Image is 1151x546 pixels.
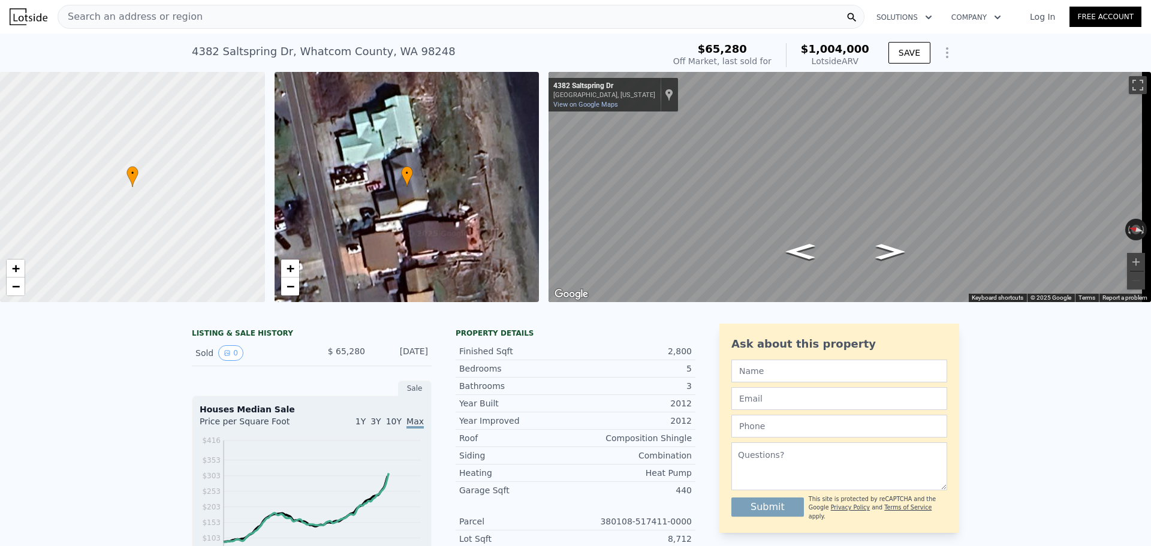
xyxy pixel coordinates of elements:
div: This site is protected by reCAPTCHA and the Google and apply. [809,495,947,521]
div: Bedrooms [459,363,575,375]
tspan: $416 [202,436,221,445]
span: 10Y [386,417,402,426]
button: Zoom in [1127,253,1145,271]
tspan: $253 [202,487,221,496]
div: Roof [459,432,575,444]
button: Company [942,7,1011,28]
div: Property details [456,328,695,338]
span: 3Y [370,417,381,426]
div: Ask about this property [731,336,947,352]
span: Max [406,417,424,429]
div: 2012 [575,397,692,409]
button: Rotate counterclockwise [1125,219,1132,240]
path: Go South, Saltspring Dr [863,240,918,263]
div: Off Market, last sold for [673,55,772,67]
span: Search an address or region [58,10,203,24]
a: View on Google Maps [553,101,618,108]
div: LISTING & SALE HISTORY [192,328,432,340]
a: Zoom in [7,260,25,277]
div: Heat Pump [575,467,692,479]
button: SAVE [888,42,930,64]
img: Google [552,286,591,302]
tspan: $353 [202,456,221,464]
div: Sold [195,345,302,361]
div: 5 [575,363,692,375]
div: 8,712 [575,533,692,545]
button: Keyboard shortcuts [972,294,1023,302]
a: Open this area in Google Maps (opens a new window) [552,286,591,302]
div: Sale [398,381,432,396]
div: • [401,166,413,187]
a: Zoom out [281,277,299,295]
tspan: $103 [202,534,221,542]
path: Go North, Saltspring Dr [773,240,828,263]
div: Siding [459,450,575,461]
div: 4382 Saltspring Dr , Whatcom County , WA 98248 [192,43,456,60]
div: Bathrooms [459,380,575,392]
a: Zoom in [281,260,299,277]
input: Name [731,360,947,382]
div: [DATE] [375,345,428,361]
button: Submit [731,497,804,517]
tspan: $203 [202,503,221,511]
span: • [401,168,413,179]
img: Lotside [10,8,47,25]
span: + [286,261,294,276]
div: Lot Sqft [459,533,575,545]
a: Privacy Policy [831,504,870,511]
button: Solutions [867,7,942,28]
div: Heating [459,467,575,479]
div: Year Improved [459,415,575,427]
tspan: $153 [202,518,221,527]
div: Price per Square Foot [200,415,312,435]
div: 440 [575,484,692,496]
div: 380108-517411-0000 [575,515,692,527]
div: Composition Shingle [575,432,692,444]
div: 3 [575,380,692,392]
a: Terms (opens in new tab) [1078,294,1095,301]
div: Year Built [459,397,575,409]
span: + [12,261,20,276]
div: Houses Median Sale [200,403,424,415]
div: • [126,166,138,187]
a: Log In [1016,11,1069,23]
div: Combination [575,450,692,461]
div: Street View [549,72,1151,302]
div: Lotside ARV [801,55,869,67]
button: Show Options [935,41,959,65]
span: • [126,168,138,179]
button: Rotate clockwise [1141,219,1147,240]
span: © 2025 Google [1031,294,1071,301]
div: Finished Sqft [459,345,575,357]
a: Terms of Service [884,504,932,511]
div: 2,800 [575,345,692,357]
input: Phone [731,415,947,438]
button: Toggle fullscreen view [1129,76,1147,94]
span: − [286,279,294,294]
div: Garage Sqft [459,484,575,496]
button: Reset the view [1125,222,1148,236]
div: Map [549,72,1151,302]
tspan: $303 [202,472,221,480]
a: Free Account [1069,7,1141,27]
div: 4382 Saltspring Dr [553,82,655,91]
span: $65,280 [698,43,747,55]
div: Parcel [459,515,575,527]
a: Report a problem [1102,294,1147,301]
span: − [12,279,20,294]
button: View historical data [218,345,243,361]
button: Zoom out [1127,272,1145,289]
div: 2012 [575,415,692,427]
div: [GEOGRAPHIC_DATA], [US_STATE] [553,91,655,99]
span: $1,004,000 [801,43,869,55]
span: $ 65,280 [328,346,365,356]
input: Email [731,387,947,410]
a: Zoom out [7,277,25,295]
span: 1Y [355,417,366,426]
a: Show location on map [665,88,673,101]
